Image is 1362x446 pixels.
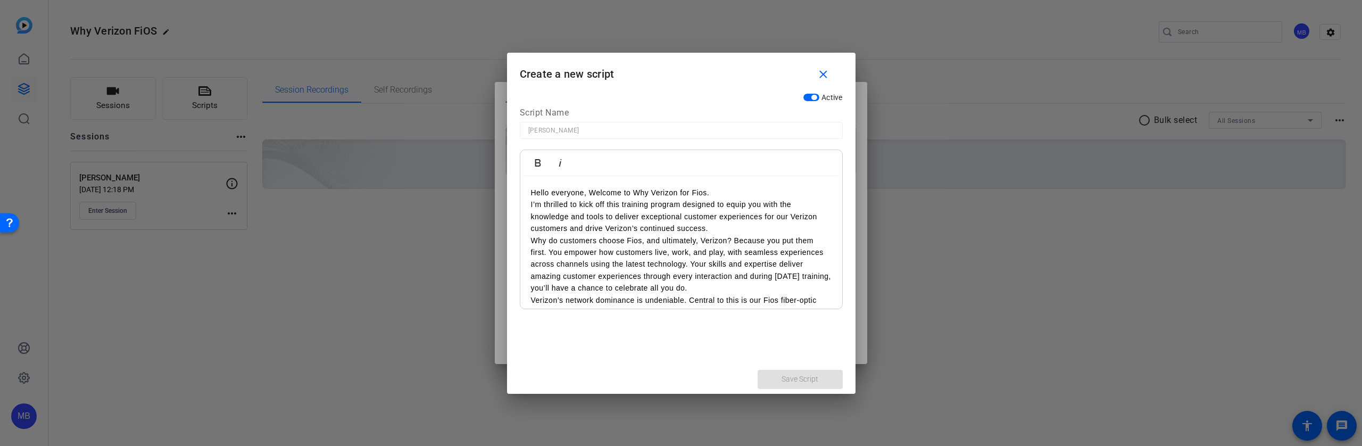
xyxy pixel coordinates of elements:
span: Active [821,93,843,102]
div: Script Name [520,106,843,122]
input: Enter Script Name [528,124,834,137]
p: I’m thrilled to kick off this training program designed to equip you with the knowledge and tools... [531,199,832,234]
button: Bold (⌘B) [528,152,548,174]
h1: Create a new script [507,53,856,87]
p: Hello everyone, Welcome to Why Verizon for Fios. [531,187,832,199]
p: Verizon’s network dominance is undeniable. Central to this is our Fios fiber-optic network, a tes... [531,294,832,342]
p: Why do customers choose Fios, and ultimately, Verizon? Because you put them first. You empower ho... [531,235,832,294]
mat-icon: close [817,68,830,81]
